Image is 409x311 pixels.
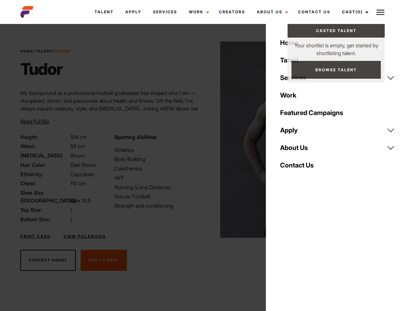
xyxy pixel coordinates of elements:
span: Brown [70,152,85,159]
span: (0) [356,9,363,14]
li: Soccer Football [114,192,200,200]
li: Calisthenics [114,165,200,172]
a: Home [20,49,34,53]
span: Caucasian [70,171,94,178]
a: Creators [213,3,251,21]
li: HIIT [114,174,200,182]
a: Services [276,69,399,86]
span: Dark Brown [70,162,97,168]
span: L [70,216,73,223]
strong: Tudor [55,49,70,53]
a: Cast(0) [336,3,372,21]
a: Home [276,34,399,52]
li: Body Building [114,155,200,163]
button: Contact Agent [20,250,76,271]
a: Talent [36,49,53,53]
a: Contact Us [292,3,336,21]
a: Contact Us [276,156,399,174]
p: My background as a professional football goalkeeper has shaped who I am — disciplined, driven, an... [20,89,201,128]
a: Work [276,86,399,104]
a: Print Card [20,234,51,239]
a: About Us [276,139,399,156]
a: Apply [276,121,399,139]
strong: Sporting Abilities [114,134,156,140]
a: Browse Talent [291,61,381,79]
span: Chest: [20,179,69,187]
span: Top Size: [20,206,69,214]
a: Casted Talent [288,24,385,38]
img: cropped-aefm-brand-fav-22-square.png [20,6,33,18]
span: Waist: [20,142,69,150]
span: L [70,207,73,213]
span: Size 10.5 [70,197,91,204]
a: Apply [119,3,147,21]
a: Work [183,3,213,21]
span: Hair Color: [20,161,69,169]
button: Add To Cast [81,250,127,271]
span: Height: [20,133,69,141]
span: [MEDICAL_DATA]: [20,152,69,159]
a: View Polaroids [63,234,106,239]
a: Services [147,3,183,21]
a: Talent [276,52,399,69]
button: Read Full Bio [20,118,49,125]
h1: Tudor [20,59,70,79]
li: Strength and conditioning [114,202,200,210]
span: / / [20,49,70,54]
span: Shoe Size ([GEOGRAPHIC_DATA]): [20,189,69,204]
img: Burger icon [377,8,384,16]
p: Your shortlist is empty, get started by shortlisting talent. [288,38,385,57]
a: Talent [89,3,119,21]
span: Add To Cast [88,258,119,262]
a: About Us [251,3,292,21]
span: 184 cm [70,134,87,140]
li: Athletics [114,146,200,154]
a: Featured Campaigns [276,104,399,121]
span: Ethnicity: [20,170,69,178]
span: Bottom Size: [20,215,69,223]
li: Running (Long Distance) [114,183,200,191]
span: 110 cm [70,180,86,187]
span: 84 cm [70,143,85,149]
